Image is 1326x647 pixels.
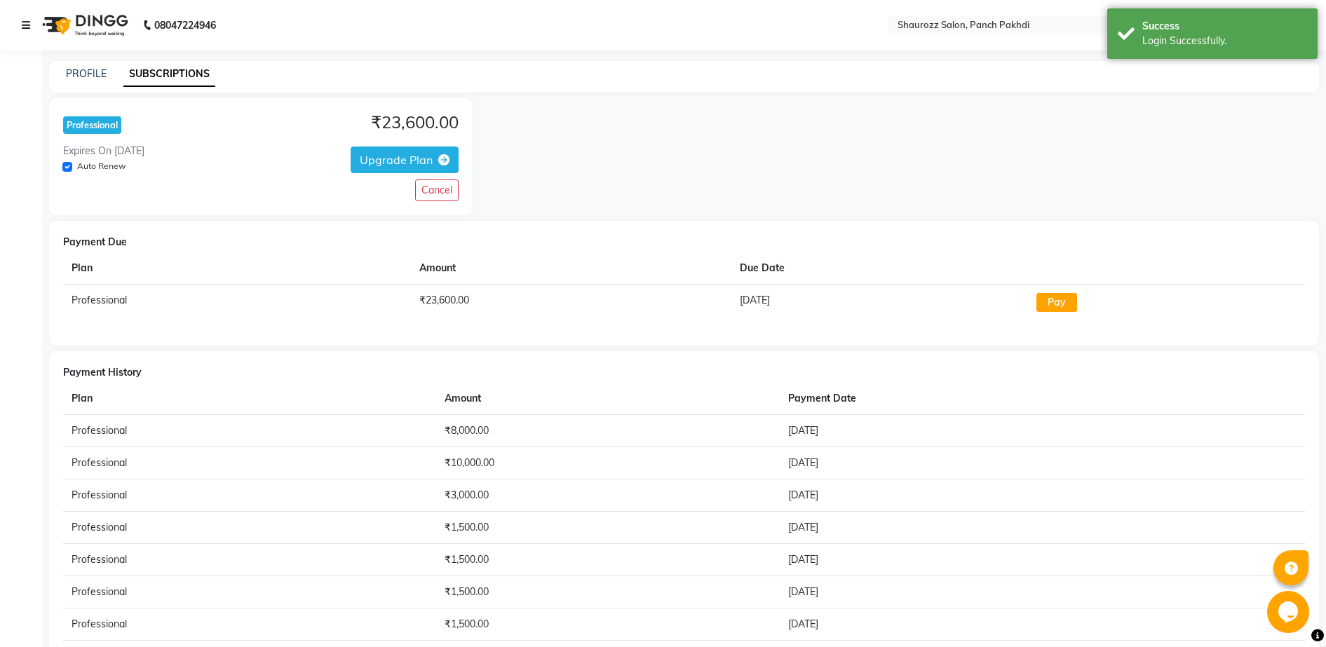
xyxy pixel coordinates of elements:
[63,383,436,415] th: Plan
[351,147,459,173] button: Upgrade Plan
[436,447,780,479] td: ₹10,000.00
[63,479,436,511] td: Professional
[780,543,1218,576] td: [DATE]
[780,576,1218,608] td: [DATE]
[63,447,436,479] td: Professional
[411,252,731,285] th: Amount
[436,414,780,447] td: ₹8,000.00
[63,365,1305,380] div: Payment History
[63,608,436,640] td: Professional
[780,383,1218,415] th: Payment Date
[123,62,215,87] a: SUBSCRIPTIONS
[63,414,436,447] td: Professional
[411,284,731,320] td: ₹23,600.00
[780,479,1218,511] td: [DATE]
[1142,34,1307,48] div: Login Successfully.
[436,479,780,511] td: ₹3,000.00
[63,511,436,543] td: Professional
[780,511,1218,543] td: [DATE]
[436,608,780,640] td: ₹1,500.00
[780,414,1218,447] td: [DATE]
[436,383,780,415] th: Amount
[63,144,144,158] div: Expires On [DATE]
[63,235,1305,250] div: Payment Due
[371,112,459,132] h4: ₹23,600.00
[36,6,132,45] img: logo
[731,284,1029,320] td: [DATE]
[780,608,1218,640] td: [DATE]
[63,116,121,134] div: Professional
[63,284,411,320] td: Professional
[415,179,459,201] button: Cancel
[436,543,780,576] td: ₹1,500.00
[1267,591,1312,633] iframe: chat widget
[360,153,433,167] span: Upgrade Plan
[436,511,780,543] td: ₹1,500.00
[780,447,1218,479] td: [DATE]
[154,6,216,45] b: 08047224946
[436,576,780,608] td: ₹1,500.00
[63,252,411,285] th: Plan
[1036,293,1077,312] button: Pay
[1142,19,1307,34] div: Success
[63,543,436,576] td: Professional
[77,160,126,172] label: Auto Renew
[66,67,107,80] a: PROFILE
[731,252,1029,285] th: Due Date
[63,576,436,608] td: Professional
